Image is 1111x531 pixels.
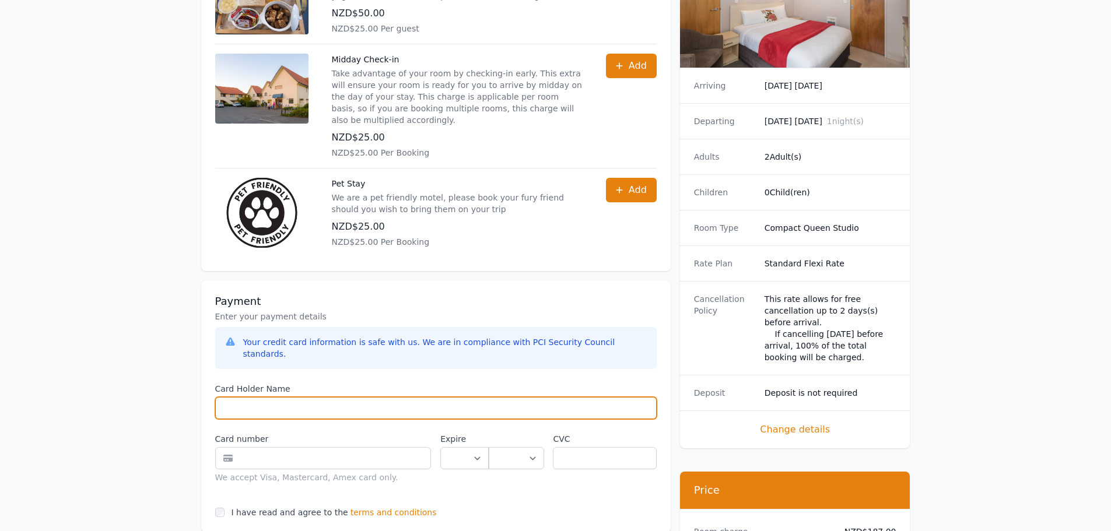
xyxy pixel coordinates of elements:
[629,183,647,197] span: Add
[332,6,583,20] p: NZD$50.00
[629,59,647,73] span: Add
[215,311,657,322] p: Enter your payment details
[765,293,896,363] div: This rate allows for free cancellation up to 2 days(s) before arrival. If cancelling [DATE] befor...
[332,54,583,65] p: Midday Check-in
[232,508,348,517] label: I have read and agree to the
[332,23,583,34] p: NZD$25.00 Per guest
[694,258,755,269] dt: Rate Plan
[489,433,544,445] label: .
[215,294,657,308] h3: Payment
[332,192,583,215] p: We are a pet friendly motel, please book your fury friend should you wish to bring them on your trip
[694,115,755,127] dt: Departing
[694,151,755,163] dt: Adults
[765,258,896,269] dd: Standard Flexi Rate
[694,80,755,92] dt: Arriving
[765,115,896,127] dd: [DATE] [DATE]
[765,187,896,198] dd: 0 Child(ren)
[827,117,864,126] span: 1 night(s)
[694,222,755,234] dt: Room Type
[243,336,647,360] div: Your credit card information is safe with us. We are in compliance with PCI Security Council stan...
[215,178,309,248] img: Pet Stay
[215,472,432,483] div: We accept Visa, Mastercard, Amex card only.
[332,131,583,145] p: NZD$25.00
[215,54,309,124] img: Midday Check-in
[694,387,755,399] dt: Deposit
[332,236,583,248] p: NZD$25.00 Per Booking
[694,187,755,198] dt: Children
[694,293,755,363] dt: Cancellation Policy
[440,433,489,445] label: Expire
[332,68,583,126] p: Take advantage of your room by checking-in early. This extra will ensure your room is ready for y...
[332,178,583,189] p: Pet Stay
[694,423,896,437] span: Change details
[765,387,896,399] dd: Deposit is not required
[606,178,657,202] button: Add
[765,151,896,163] dd: 2 Adult(s)
[215,383,657,395] label: Card Holder Name
[765,80,896,92] dd: [DATE] [DATE]
[351,507,437,518] span: terms and conditions
[332,220,583,234] p: NZD$25.00
[332,147,583,159] p: NZD$25.00 Per Booking
[765,222,896,234] dd: Compact Queen Studio
[694,483,896,497] h3: Price
[553,433,656,445] label: CVC
[215,433,432,445] label: Card number
[606,54,657,78] button: Add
